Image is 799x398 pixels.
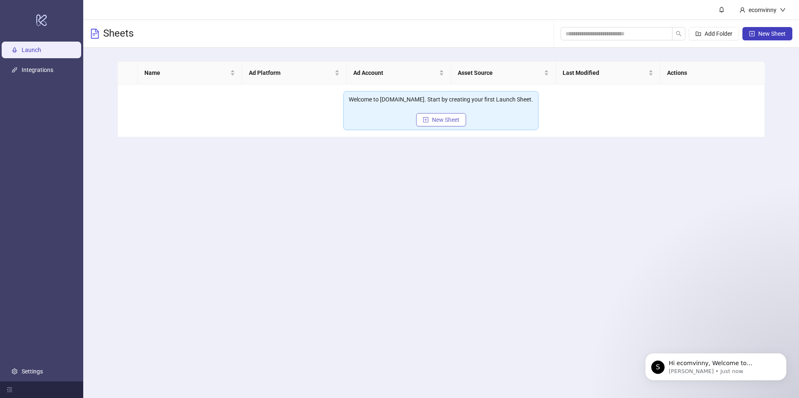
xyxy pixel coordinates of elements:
[353,68,437,77] span: Ad Account
[347,62,451,84] th: Ad Account
[103,27,134,40] h3: Sheets
[144,68,228,77] span: Name
[416,113,466,126] button: New Sheet
[719,7,725,12] span: bell
[349,95,533,104] div: Welcome to [DOMAIN_NAME]. Start by creating your first Launch Sheet.
[432,116,459,123] span: New Sheet
[138,62,242,84] th: Name
[780,7,786,13] span: down
[739,7,745,13] span: user
[458,68,542,77] span: Asset Source
[451,62,556,84] th: Asset Source
[36,24,143,196] span: Hi ecomvinny, Welcome to [DOMAIN_NAME]! 🎉 You’re all set to start launching ads effortlessly. Her...
[676,31,682,37] span: search
[745,5,780,15] div: ecomvinny
[36,32,144,40] p: Message from Simon, sent Just now
[660,62,765,84] th: Actions
[742,27,792,40] button: New Sheet
[22,67,53,73] a: Integrations
[242,62,347,84] th: Ad Platform
[22,47,41,53] a: Launch
[22,368,43,375] a: Settings
[758,30,786,37] span: New Sheet
[423,117,429,123] span: plus-square
[705,30,732,37] span: Add Folder
[7,387,12,393] span: menu-fold
[563,68,647,77] span: Last Modified
[695,31,701,37] span: folder-add
[556,62,660,84] th: Last Modified
[633,336,799,394] iframe: Intercom notifications message
[90,29,100,39] span: file-text
[249,68,333,77] span: Ad Platform
[689,27,739,40] button: Add Folder
[749,31,755,37] span: plus-square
